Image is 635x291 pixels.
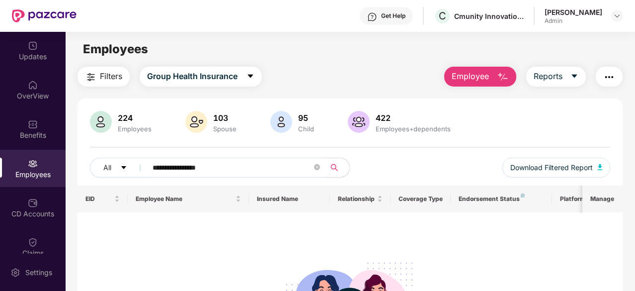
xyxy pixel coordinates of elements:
button: Employee [444,67,516,87]
img: svg+xml;base64,PHN2ZyBpZD0iVXBkYXRlZCIgeG1sbnM9Imh0dHA6Ly93d3cudzMub3JnLzIwMDAvc3ZnIiB3aWR0aD0iMj... [28,41,38,51]
span: C [439,10,446,22]
th: EID [78,186,128,212]
div: Cmunity Innovations Private Limited [454,11,524,21]
img: svg+xml;base64,PHN2ZyBpZD0iQmVuZWZpdHMiIHhtbG5zPSJodHRwOi8vd3d3LnczLm9yZy8yMDAwL3N2ZyIgd2lkdGg9Ij... [28,119,38,129]
img: New Pazcare Logo [12,9,77,22]
div: 422 [374,113,453,123]
span: search [325,164,344,172]
div: [PERSON_NAME] [545,7,602,17]
span: close-circle [314,164,320,170]
div: Settings [22,268,55,278]
img: svg+xml;base64,PHN2ZyB4bWxucz0iaHR0cDovL3d3dy53My5vcmcvMjAwMC9zdmciIHdpZHRoPSIyNCIgaGVpZ2h0PSIyNC... [85,71,97,83]
span: Filters [100,70,122,83]
img: svg+xml;base64,PHN2ZyBpZD0iRHJvcGRvd24tMzJ4MzIiIHhtbG5zPSJodHRwOi8vd3d3LnczLm9yZy8yMDAwL3N2ZyIgd2... [613,12,621,20]
span: caret-down [120,164,127,172]
span: Employees [83,42,148,56]
span: caret-down [570,72,578,81]
img: svg+xml;base64,PHN2ZyB4bWxucz0iaHR0cDovL3d3dy53My5vcmcvMjAwMC9zdmciIHhtbG5zOnhsaW5rPSJodHRwOi8vd3... [185,111,207,133]
th: Insured Name [249,186,330,212]
span: caret-down [246,72,254,81]
span: All [103,162,111,173]
img: svg+xml;base64,PHN2ZyB4bWxucz0iaHR0cDovL3d3dy53My5vcmcvMjAwMC9zdmciIHhtbG5zOnhsaW5rPSJodHRwOi8vd3... [598,164,603,170]
div: Get Help [381,12,405,20]
div: 224 [116,113,154,123]
button: Filters [78,67,130,87]
span: close-circle [314,163,320,173]
div: 103 [211,113,238,123]
img: svg+xml;base64,PHN2ZyBpZD0iRW1wbG95ZWVzIiB4bWxucz0iaHR0cDovL3d3dy53My5vcmcvMjAwMC9zdmciIHdpZHRoPS... [28,159,38,169]
span: Employee [452,70,489,83]
button: Group Health Insurancecaret-down [140,67,262,87]
img: svg+xml;base64,PHN2ZyB4bWxucz0iaHR0cDovL3d3dy53My5vcmcvMjAwMC9zdmciIHhtbG5zOnhsaW5rPSJodHRwOi8vd3... [90,111,112,133]
div: 95 [296,113,316,123]
img: svg+xml;base64,PHN2ZyB4bWxucz0iaHR0cDovL3d3dy53My5vcmcvMjAwMC9zdmciIHhtbG5zOnhsaW5rPSJodHRwOi8vd3... [270,111,292,133]
img: svg+xml;base64,PHN2ZyB4bWxucz0iaHR0cDovL3d3dy53My5vcmcvMjAwMC9zdmciIHdpZHRoPSIyNCIgaGVpZ2h0PSIyNC... [603,71,615,83]
button: Download Filtered Report [502,158,611,178]
div: Child [296,125,316,133]
img: svg+xml;base64,PHN2ZyBpZD0iQ0RfQWNjb3VudHMiIGRhdGEtbmFtZT0iQ0QgQWNjb3VudHMiIHhtbG5zPSJodHRwOi8vd3... [28,198,38,208]
img: svg+xml;base64,PHN2ZyB4bWxucz0iaHR0cDovL3d3dy53My5vcmcvMjAwMC9zdmciIHhtbG5zOnhsaW5rPSJodHRwOi8vd3... [497,71,509,83]
img: svg+xml;base64,PHN2ZyB4bWxucz0iaHR0cDovL3d3dy53My5vcmcvMjAwMC9zdmciIHdpZHRoPSI4IiBoZWlnaHQ9IjgiIH... [521,194,525,197]
img: svg+xml;base64,PHN2ZyBpZD0iSG9tZSIgeG1sbnM9Imh0dHA6Ly93d3cudzMub3JnLzIwMDAvc3ZnIiB3aWR0aD0iMjAiIG... [28,80,38,90]
div: Employees+dependents [374,125,453,133]
span: Reports [534,70,562,83]
button: search [325,158,350,178]
span: Employee Name [136,195,234,203]
span: Group Health Insurance [147,70,238,83]
th: Relationship [330,186,391,212]
button: Allcaret-down [90,158,151,178]
div: Endorsement Status [459,195,544,203]
th: Manage [582,186,623,212]
img: svg+xml;base64,PHN2ZyB4bWxucz0iaHR0cDovL3d3dy53My5vcmcvMjAwMC9zdmciIHhtbG5zOnhsaW5rPSJodHRwOi8vd3... [348,111,370,133]
img: svg+xml;base64,PHN2ZyBpZD0iQ2xhaW0iIHhtbG5zPSJodHRwOi8vd3d3LnczLm9yZy8yMDAwL3N2ZyIgd2lkdGg9IjIwIi... [28,237,38,247]
th: Employee Name [128,186,249,212]
th: Coverage Type [391,186,451,212]
span: Download Filtered Report [510,162,593,173]
div: Admin [545,17,602,25]
img: svg+xml;base64,PHN2ZyBpZD0iU2V0dGluZy0yMHgyMCIgeG1sbnM9Imh0dHA6Ly93d3cudzMub3JnLzIwMDAvc3ZnIiB3aW... [10,268,20,278]
span: Relationship [338,195,375,203]
div: Spouse [211,125,238,133]
button: Reportscaret-down [526,67,586,87]
span: EID [85,195,113,203]
div: Platform Status [560,195,615,203]
img: svg+xml;base64,PHN2ZyBpZD0iSGVscC0zMngzMiIgeG1sbnM9Imh0dHA6Ly93d3cudzMub3JnLzIwMDAvc3ZnIiB3aWR0aD... [367,12,377,22]
div: Employees [116,125,154,133]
